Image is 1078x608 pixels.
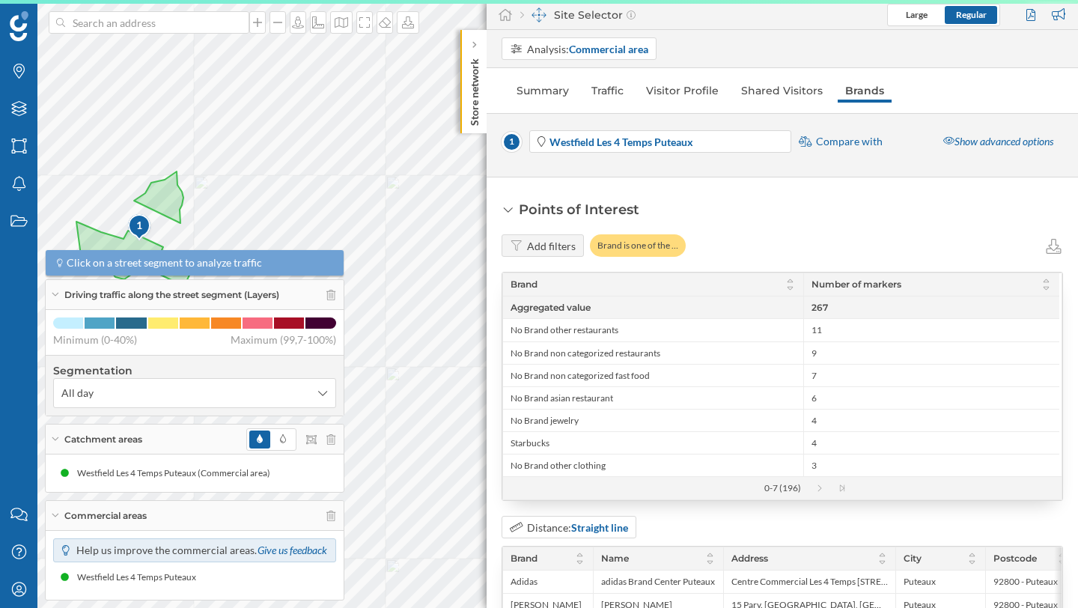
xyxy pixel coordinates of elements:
[811,347,817,359] span: 9
[10,11,28,41] img: Geoblink Logo
[520,7,636,22] div: Site Selector
[511,415,579,427] span: No Brand jewelry
[511,392,613,404] span: No Brand asian restaurant
[527,238,576,254] div: Add filters
[934,129,1062,155] div: Show advanced options
[734,79,830,103] a: Shared Visitors
[993,552,1037,565] span: Postcode
[904,552,922,565] span: City
[569,43,648,55] strong: Commercial area
[127,213,153,243] img: pois-map-marker.svg
[64,433,142,446] span: Catchment areas
[527,41,648,57] div: Analysis:
[231,332,336,347] span: Maximum (99,7-100%)
[816,134,883,149] span: Compare with
[811,437,817,449] span: 4
[64,288,279,302] span: Driving traffic along the street segment (Layers)
[64,509,147,523] span: Commercial areas
[904,576,936,588] span: Puteaux
[30,10,103,24] span: Assistance
[467,52,482,126] p: Store network
[601,552,629,565] span: Name
[749,482,816,494] div: 0-7 (196)
[511,576,538,588] span: Adidas
[590,234,686,257] div: Brand is one of the …
[601,576,715,588] span: adidas Brand Center Puteaux
[956,9,987,20] span: Regular
[511,437,549,449] span: Starbucks
[838,79,892,103] a: Brands
[127,218,152,233] div: 1
[511,552,538,565] span: Brand
[571,521,628,534] strong: Straight line
[811,392,817,404] span: 6
[67,255,262,270] span: Click on a street segment to analyze traffic
[53,332,137,347] span: Minimum (0-40%)
[811,370,817,382] span: 7
[993,576,1058,588] span: 92800 - Puteaux
[509,79,576,103] a: Summary
[61,386,94,401] span: All day
[511,370,650,382] span: No Brand non categorized fast food
[502,132,522,152] span: 1
[811,460,817,472] span: 3
[511,324,618,336] span: No Brand other restaurants
[127,213,150,240] div: 1
[511,278,538,291] span: Brand
[811,415,817,427] span: 4
[811,324,822,336] span: 11
[731,576,888,588] span: Centre Commercial Les 4 Temps [STREET_ADDRESS]
[811,301,828,314] span: 267
[549,136,693,148] strong: Westfield Les 4 Temps Puteaux
[731,552,768,565] span: Address
[511,347,660,359] span: No Brand non categorized restaurants
[584,79,631,103] a: Traffic
[511,460,606,472] span: No Brand other clothing
[77,570,204,585] div: Westfield Les 4 Temps Puteaux
[906,9,928,20] span: Large
[532,7,546,22] img: dashboards-manager.svg
[639,79,726,103] a: Visitor Profile
[77,466,278,481] div: Westfield Les 4 Temps Puteaux (Commercial area)
[519,200,639,219] div: Points of Interest
[811,278,901,291] span: Number of markers
[511,302,591,313] span: Aggregated value
[527,520,628,535] div: Distance:
[76,543,328,558] p: Help us improve the commercial areas.
[53,363,336,378] h4: Segmentation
